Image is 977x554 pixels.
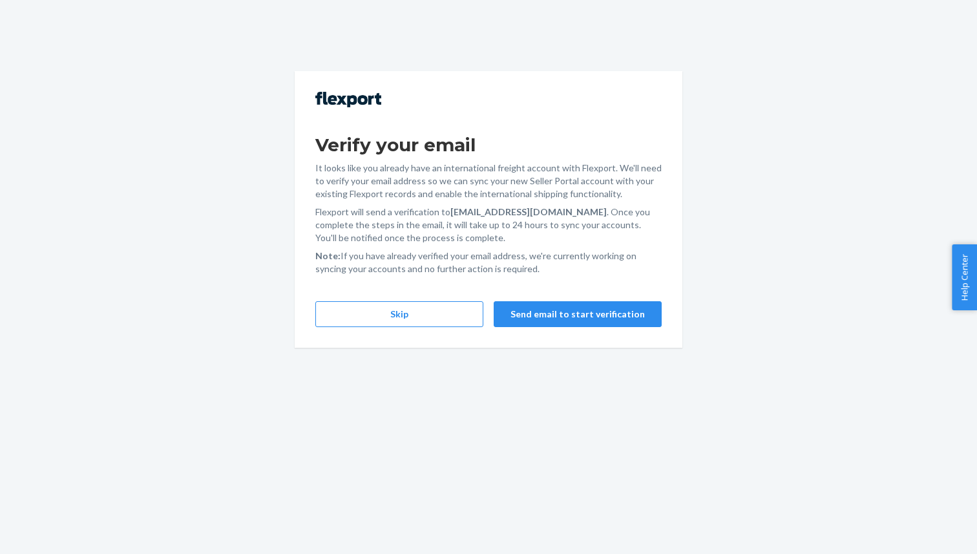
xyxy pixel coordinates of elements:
[315,206,662,244] p: Flexport will send a verification to . Once you complete the steps in the email, it will take up ...
[494,301,662,327] button: Send email to start verification
[315,92,381,107] img: Flexport logo
[952,244,977,310] button: Help Center
[450,206,607,217] strong: [EMAIL_ADDRESS][DOMAIN_NAME]
[315,301,483,327] button: Skip
[315,250,341,261] strong: Note:
[315,133,662,156] h1: Verify your email
[315,250,662,275] p: If you have already verified your email address, we're currently working on syncing your accounts...
[315,162,662,200] p: It looks like you already have an international freight account with Flexport. We'll need to veri...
